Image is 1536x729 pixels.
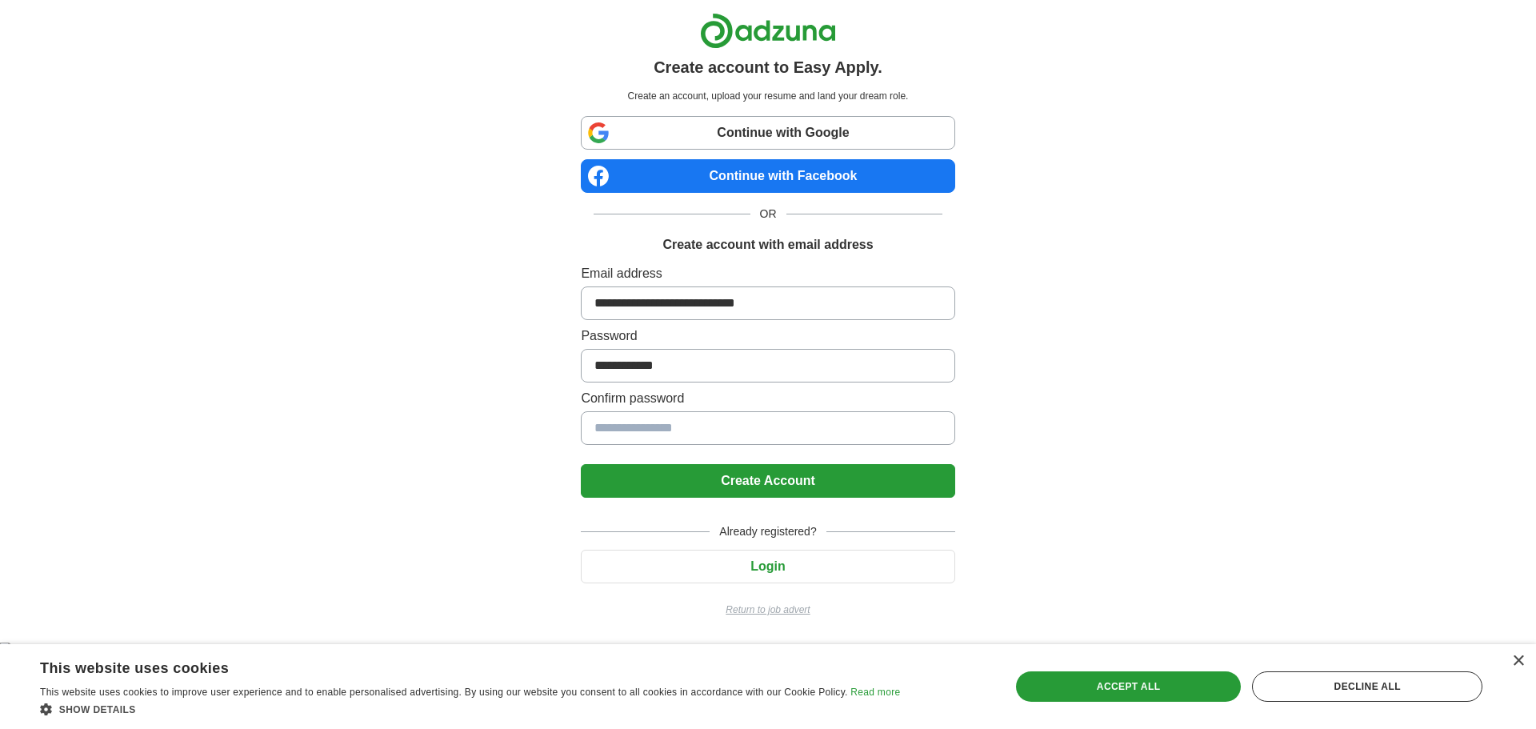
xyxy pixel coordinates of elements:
div: This website uses cookies [40,654,860,678]
div: Close [1512,655,1524,667]
label: Email address [581,264,954,283]
label: Confirm password [581,389,954,408]
div: Accept all [1016,671,1242,702]
span: This website uses cookies to improve user experience and to enable personalised advertising. By u... [40,687,848,698]
button: Create Account [581,464,954,498]
button: Login [581,550,954,583]
span: Already registered? [710,523,826,540]
div: Show details [40,701,900,717]
a: Return to job advert [581,603,954,617]
a: Read more, opens a new window [850,687,900,698]
img: Adzuna logo [700,13,836,49]
div: Decline all [1252,671,1482,702]
h1: Create account with email address [662,235,873,254]
p: Create an account, upload your resume and land your dream role. [584,89,951,103]
h1: Create account to Easy Apply. [654,55,882,79]
a: Continue with Google [581,116,954,150]
span: OR [750,206,786,222]
a: Login [581,559,954,573]
label: Password [581,326,954,346]
span: Show details [59,704,136,715]
a: Continue with Facebook [581,159,954,193]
